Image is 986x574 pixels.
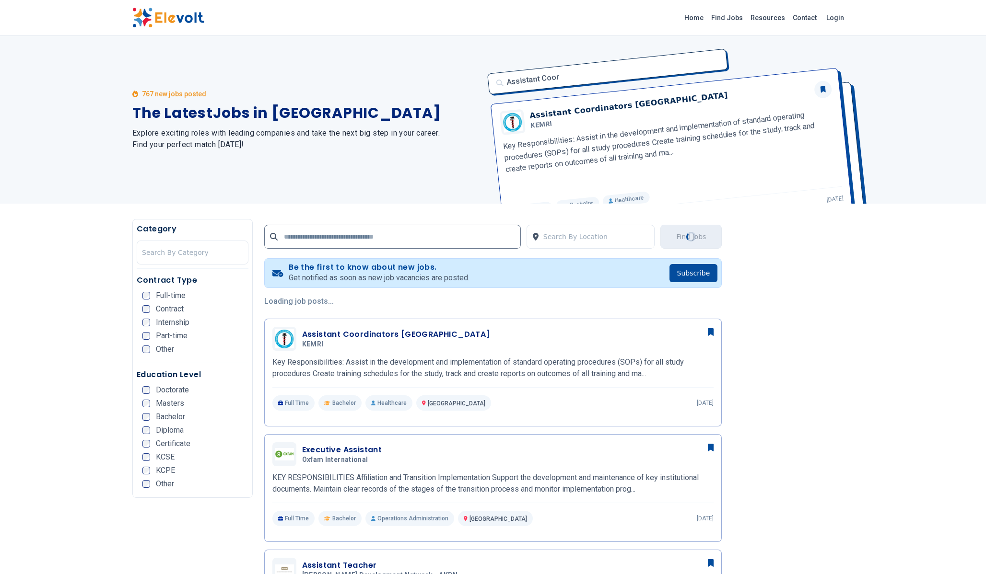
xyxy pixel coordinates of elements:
[365,395,412,411] p: Healthcare
[686,231,697,242] div: Loading...
[697,399,714,407] p: [DATE]
[156,332,188,340] span: Part-time
[275,448,294,460] img: Oxfam International
[142,467,150,474] input: KCPE
[789,10,821,25] a: Contact
[137,369,248,380] h5: Education Level
[302,329,490,340] h3: Assistant Coordinators [GEOGRAPHIC_DATA]
[272,472,714,495] p: KEY RESPONSIBILITIES Affiliation and Transition Implementation Support the development and mainte...
[272,356,714,379] p: Key Responsibilities: Assist in the development and implementation of standard operating procedur...
[733,257,854,545] iframe: Advertisement
[707,10,747,25] a: Find Jobs
[142,453,150,461] input: KCSE
[302,340,324,349] span: KEMRI
[142,440,150,448] input: Certificate
[272,395,315,411] p: Full Time
[132,104,481,122] h1: The Latest Jobs in [GEOGRAPHIC_DATA]
[156,319,189,326] span: Internship
[156,413,185,421] span: Bachelor
[142,332,150,340] input: Part-time
[142,292,150,299] input: Full-time
[142,319,150,326] input: Internship
[156,345,174,353] span: Other
[137,223,248,235] h5: Category
[272,511,315,526] p: Full Time
[275,329,294,348] img: KEMRI
[137,275,248,286] h5: Contract Type
[697,515,714,522] p: [DATE]
[156,305,184,313] span: Contract
[132,8,204,28] img: Elevolt
[428,400,485,407] span: [GEOGRAPHIC_DATA]
[156,467,175,474] span: KCPE
[669,264,718,282] button: Subscribe
[470,516,527,522] span: [GEOGRAPHIC_DATA]
[332,399,356,407] span: Bachelor
[142,345,150,353] input: Other
[142,480,150,488] input: Other
[156,292,186,299] span: Full-time
[681,10,707,25] a: Home
[156,426,184,434] span: Diploma
[132,127,481,150] h2: Explore exciting roles with leading companies and take the next big step in your career. Find you...
[272,327,714,411] a: KEMRIAssistant Coordinators [GEOGRAPHIC_DATA]KEMRIKey Responsibilities: Assist in the development...
[660,225,722,249] button: Find JobsLoading...
[289,272,470,284] p: Get notified as soon as new job vacancies are posted.
[272,442,714,526] a: Oxfam InternationalExecutive AssistantOxfam InternationalKEY RESPONSIBILITIES Affiliation and Tra...
[302,456,368,464] span: Oxfam International
[747,10,789,25] a: Resources
[142,305,150,313] input: Contract
[365,511,454,526] p: Operations Administration
[264,296,722,307] p: Loading job posts...
[156,480,174,488] span: Other
[156,453,175,461] span: KCSE
[332,515,356,522] span: Bachelor
[156,386,189,394] span: Doctorate
[142,89,206,99] p: 767 new jobs posted
[142,400,150,407] input: Masters
[302,444,382,456] h3: Executive Assistant
[289,263,470,272] h4: Be the first to know about new jobs.
[302,560,462,571] h3: Assistant Teacher
[156,400,184,407] span: Masters
[142,413,150,421] input: Bachelor
[142,386,150,394] input: Doctorate
[821,8,850,27] a: Login
[142,426,150,434] input: Diploma
[156,440,190,448] span: Certificate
